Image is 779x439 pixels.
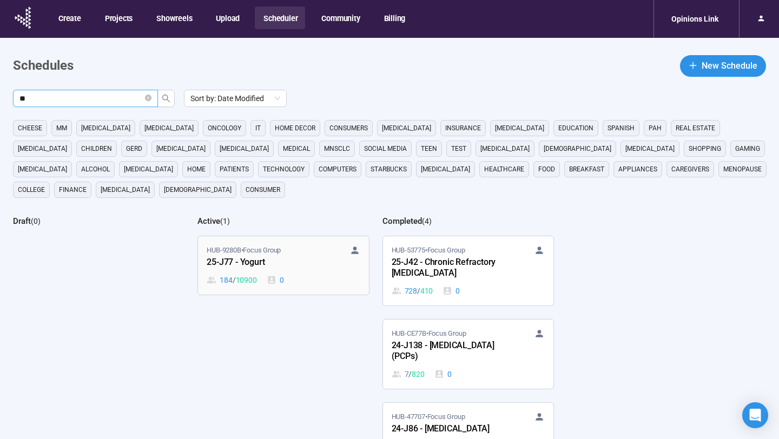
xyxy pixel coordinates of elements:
span: New Schedule [702,59,757,72]
div: 7 [392,368,425,380]
span: social media [364,143,407,154]
span: college [18,184,45,195]
span: / [417,285,420,297]
span: close-circle [145,95,151,101]
span: Spanish [608,123,635,134]
span: PAH [649,123,662,134]
span: MM [56,123,67,134]
span: [MEDICAL_DATA] [156,143,206,154]
span: appliances [618,164,657,175]
div: 25-J77 - Yogurt [207,256,326,270]
span: [MEDICAL_DATA] [18,164,67,175]
span: consumers [329,123,368,134]
span: ( 4 ) [422,217,432,225]
span: 820 [412,368,424,380]
span: menopause [723,164,762,175]
span: Sort by: Date Modified [190,90,280,107]
span: [MEDICAL_DATA] [81,123,130,134]
span: HUB-47707 • Focus Group [392,411,465,422]
span: children [81,143,112,154]
div: 24-J138 - [MEDICAL_DATA] (PCPs) [392,339,511,364]
span: [MEDICAL_DATA] [625,143,675,154]
a: HUB-9280B•Focus Group25-J77 - Yogurt184 / 109000 [198,236,368,295]
span: [MEDICAL_DATA] [101,184,150,195]
span: gaming [735,143,760,154]
span: / [233,274,236,286]
h1: Schedules [13,56,74,76]
span: consumer [246,184,280,195]
span: HUB-9280B • Focus Group [207,245,281,256]
div: 24-J86 - [MEDICAL_DATA] [392,422,511,436]
span: starbucks [371,164,407,175]
div: 25-J42 - Chronic Refractory [MEDICAL_DATA] [392,256,511,281]
span: real estate [676,123,715,134]
div: Opinions Link [665,9,725,29]
span: cheese [18,123,42,134]
span: / [408,368,412,380]
span: ( 1 ) [220,217,230,225]
span: HUB-53775 • Focus Group [392,245,465,256]
span: computers [319,164,357,175]
span: 10900 [236,274,257,286]
span: [MEDICAL_DATA] [421,164,470,175]
div: 728 [392,285,433,297]
span: [MEDICAL_DATA] [495,123,544,134]
span: ( 0 ) [31,217,41,225]
span: alcohol [81,164,110,175]
span: [MEDICAL_DATA] [382,123,431,134]
button: search [157,90,175,107]
button: plusNew Schedule [680,55,766,77]
span: mnsclc [324,143,350,154]
span: caregivers [671,164,709,175]
span: Insurance [445,123,481,134]
span: Food [538,164,555,175]
span: breakfast [569,164,604,175]
button: Upload [207,6,247,29]
button: Showreels [148,6,200,29]
span: GERD [126,143,142,154]
span: 410 [420,285,433,297]
span: home [187,164,206,175]
span: HUB-CE77B • Focus Group [392,328,466,339]
span: technology [263,164,305,175]
h2: Active [197,216,220,226]
span: [MEDICAL_DATA] [480,143,530,154]
button: Projects [96,6,140,29]
span: Teen [421,143,437,154]
span: plus [689,61,697,70]
span: oncology [208,123,241,134]
button: Billing [375,6,413,29]
div: 0 [434,368,452,380]
a: HUB-53775•Focus Group25-J42 - Chronic Refractory [MEDICAL_DATA]728 / 4100 [383,236,553,305]
button: Create [50,6,89,29]
span: [DEMOGRAPHIC_DATA] [164,184,232,195]
span: medical [283,143,310,154]
span: it [255,123,261,134]
span: [MEDICAL_DATA] [124,164,173,175]
h2: Draft [13,216,31,226]
span: [MEDICAL_DATA] [220,143,269,154]
div: 0 [443,285,460,297]
span: search [162,94,170,103]
div: 184 [207,274,256,286]
span: Test [451,143,466,154]
a: HUB-CE77B•Focus Group24-J138 - [MEDICAL_DATA] (PCPs)7 / 8200 [383,320,553,389]
h2: Completed [382,216,422,226]
span: Patients [220,164,249,175]
button: Community [313,6,367,29]
span: close-circle [145,94,151,104]
span: home decor [275,123,315,134]
button: Scheduler [255,6,305,29]
span: shopping [689,143,721,154]
span: [MEDICAL_DATA] [18,143,67,154]
div: 0 [267,274,284,286]
div: Open Intercom Messenger [742,402,768,428]
span: [DEMOGRAPHIC_DATA] [544,143,611,154]
span: finance [59,184,87,195]
span: education [558,123,593,134]
span: healthcare [484,164,524,175]
span: [MEDICAL_DATA] [144,123,194,134]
